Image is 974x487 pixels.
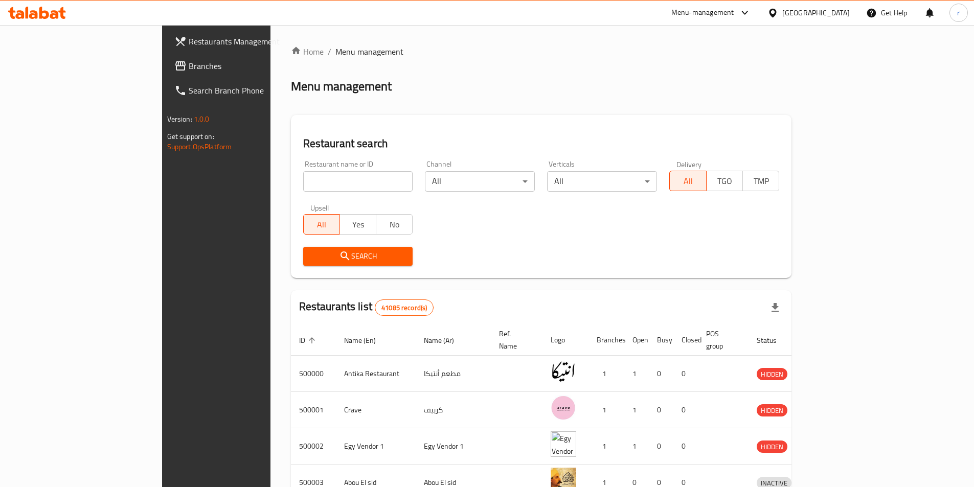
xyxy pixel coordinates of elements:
[649,392,673,428] td: 0
[303,136,780,151] h2: Restaurant search
[376,214,413,235] button: No
[336,392,416,428] td: Crave
[782,7,850,18] div: [GEOGRAPHIC_DATA]
[542,324,588,356] th: Logo
[649,324,673,356] th: Busy
[669,171,706,191] button: All
[299,334,319,346] span: ID
[673,428,698,465] td: 0
[711,174,739,189] span: TGO
[673,392,698,428] td: 0
[747,174,775,189] span: TMP
[303,171,413,192] input: Search for restaurant name or ID..
[742,171,779,191] button: TMP
[336,428,416,465] td: Egy Vendor 1
[299,299,434,316] h2: Restaurants list
[335,45,403,58] span: Menu management
[425,171,535,192] div: All
[339,214,376,235] button: Yes
[499,328,530,352] span: Ref. Name
[310,204,329,211] label: Upsell
[344,217,372,232] span: Yes
[673,356,698,392] td: 0
[167,130,214,143] span: Get support on:
[757,368,787,380] div: HIDDEN
[375,299,434,316] div: Total records count
[308,217,336,232] span: All
[189,35,316,48] span: Restaurants Management
[167,112,192,126] span: Version:
[311,250,405,263] span: Search
[547,171,657,192] div: All
[336,356,416,392] td: Antika Restaurant
[957,7,960,18] span: r
[757,404,787,416] div: HIDDEN
[763,295,787,320] div: Export file
[194,112,210,126] span: 1.0.0
[588,428,624,465] td: 1
[380,217,409,232] span: No
[757,368,787,380] span: HIDDEN
[167,140,232,153] a: Support.OpsPlatform
[166,29,325,54] a: Restaurants Management
[588,324,624,356] th: Branches
[674,174,702,189] span: All
[757,334,790,346] span: Status
[706,328,736,352] span: POS group
[189,60,316,72] span: Branches
[551,359,576,384] img: Antika Restaurant
[588,392,624,428] td: 1
[416,392,491,428] td: كرييف
[424,334,467,346] span: Name (Ar)
[375,303,433,313] span: 41085 record(s)
[649,428,673,465] td: 0
[328,45,331,58] li: /
[303,214,340,235] button: All
[189,84,316,97] span: Search Branch Phone
[303,247,413,266] button: Search
[291,45,792,58] nav: breadcrumb
[624,356,649,392] td: 1
[416,356,491,392] td: مطعم أنتيكا
[671,7,734,19] div: Menu-management
[706,171,743,191] button: TGO
[551,431,576,457] img: Egy Vendor 1
[551,395,576,421] img: Crave
[673,324,698,356] th: Closed
[757,405,787,416] span: HIDDEN
[649,356,673,392] td: 0
[291,78,392,95] h2: Menu management
[757,441,787,453] span: HIDDEN
[676,160,702,168] label: Delivery
[166,54,325,78] a: Branches
[624,324,649,356] th: Open
[588,356,624,392] td: 1
[344,334,389,346] span: Name (En)
[624,392,649,428] td: 1
[624,428,649,465] td: 1
[166,78,325,103] a: Search Branch Phone
[416,428,491,465] td: Egy Vendor 1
